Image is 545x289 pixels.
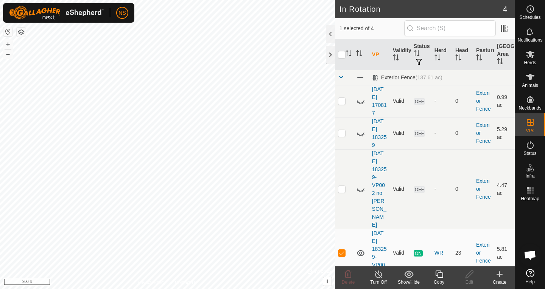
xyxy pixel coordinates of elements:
p-sorticon: Activate to sort [476,56,482,62]
td: 4.47 ac [494,149,515,229]
th: Head [452,39,473,70]
div: - [434,129,449,137]
span: Delete [342,280,355,285]
p-sorticon: Activate to sort [455,56,461,62]
a: [DATE] 183259-VP003 [372,230,387,276]
span: Infra [525,174,534,178]
p-sorticon: Activate to sort [393,56,399,62]
td: 5.81 ac [494,229,515,277]
button: Reset Map [3,27,12,36]
span: (137.61 ac) [416,74,442,80]
p-sorticon: Activate to sort [434,56,441,62]
div: Turn Off [363,279,394,286]
td: Valid [390,149,411,229]
span: NS [118,9,126,17]
span: Heatmap [521,196,539,201]
th: Status [411,39,431,70]
span: Help [525,280,535,284]
a: [DATE] 183259 [372,118,387,148]
a: [DATE] 170817 [372,86,387,116]
span: Status [523,151,536,156]
th: Validity [390,39,411,70]
img: Gallagher Logo [9,6,104,20]
span: Notifications [518,38,542,42]
p-sorticon: Activate to sort [497,59,503,65]
td: 5.29 ac [494,117,515,149]
div: WR [434,249,449,257]
td: 0 [452,149,473,229]
a: Exterior Fence [476,242,491,264]
button: Map Layers [17,28,26,37]
th: Pasture [473,39,494,70]
span: OFF [414,98,425,105]
span: 1 selected of 4 [339,25,404,32]
h2: In Rotation [339,5,503,14]
td: 0.99 ac [494,85,515,117]
input: Search (S) [404,20,496,36]
p-sorticon: Activate to sort [346,51,352,57]
div: Edit [454,279,484,286]
button: + [3,40,12,49]
span: i [327,278,328,284]
td: 0 [452,85,473,117]
span: 4 [503,3,507,15]
p-sorticon: Activate to sort [414,51,420,57]
span: Schedules [519,15,540,20]
span: Herds [524,60,536,65]
th: [GEOGRAPHIC_DATA] Area [494,39,515,70]
p-sorticon: Activate to sort [356,51,362,57]
td: Valid [390,117,411,149]
span: ON [414,250,423,257]
span: VPs [526,128,534,133]
span: OFF [414,130,425,137]
td: Valid [390,85,411,117]
button: – [3,49,12,59]
div: Open chat [519,244,542,266]
div: Create [484,279,515,286]
td: 23 [452,229,473,277]
span: Neckbands [519,106,541,110]
td: 0 [452,117,473,149]
div: Exterior Fence [372,74,442,81]
span: Animals [522,83,538,88]
span: OFF [414,186,425,193]
button: i [323,277,332,286]
a: Exterior Fence [476,90,491,112]
a: Exterior Fence [476,178,491,200]
div: Copy [424,279,454,286]
div: - [434,97,449,105]
a: [DATE] 183259-VP002 no [PERSON_NAME] [372,150,387,228]
a: Privacy Policy [137,279,166,286]
a: Exterior Fence [476,122,491,144]
div: Show/Hide [394,279,424,286]
th: Herd [431,39,452,70]
td: Valid [390,229,411,277]
a: Contact Us [175,279,197,286]
a: Help [515,266,545,287]
th: VP [369,39,390,70]
div: - [434,185,449,193]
